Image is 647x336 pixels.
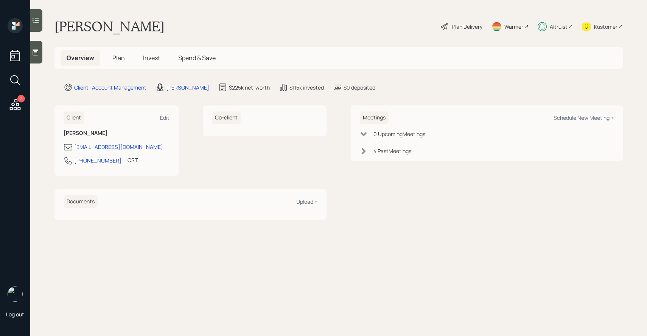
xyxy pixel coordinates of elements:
span: Invest [143,54,160,62]
div: Edit [160,114,170,121]
div: Schedule New Meeting + [554,114,614,121]
span: Spend & Save [178,54,216,62]
div: 4 Past Meeting s [373,147,411,155]
div: $0 deposited [344,84,375,91]
h1: [PERSON_NAME] [54,18,165,35]
h6: Documents [64,195,98,208]
img: sami-boghos-headshot.png [8,286,23,302]
div: Altruist [550,23,568,31]
div: [PERSON_NAME] [166,84,209,91]
h6: Meetings [360,111,389,124]
h6: [PERSON_NAME] [64,130,170,136]
div: Warmer [504,23,523,31]
h6: Co-client [212,111,241,124]
div: $225k net-worth [229,84,270,91]
span: Overview [67,54,94,62]
span: Plan [112,54,125,62]
div: CST [128,156,138,164]
div: Upload + [296,198,317,205]
div: [PHONE_NUMBER] [74,156,121,164]
div: 0 Upcoming Meeting s [373,130,425,138]
div: [EMAIL_ADDRESS][DOMAIN_NAME] [74,143,163,151]
div: Plan Delivery [452,23,482,31]
div: Log out [6,311,24,318]
div: Kustomer [594,23,617,31]
h6: Client [64,111,84,124]
div: $115k invested [289,84,324,91]
div: Client · Account Management [74,84,146,91]
div: 2 [17,95,25,102]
